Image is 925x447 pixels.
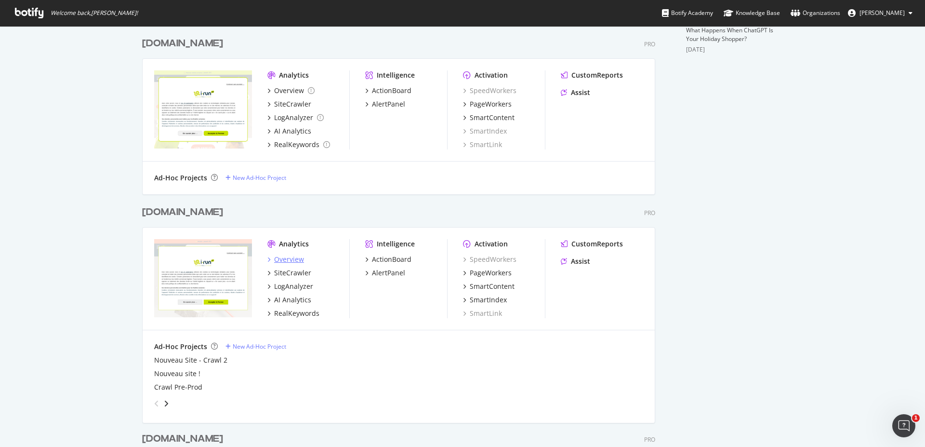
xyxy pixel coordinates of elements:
div: New Ad-Hoc Project [233,342,286,351]
a: SmartLink [463,140,502,149]
a: CustomReports [561,239,623,249]
div: Pro [644,435,655,444]
div: Analytics [279,239,309,249]
div: New Ad-Hoc Project [233,174,286,182]
div: SmartContent [470,113,515,122]
div: PageWorkers [470,268,512,278]
div: CustomReports [571,70,623,80]
a: Nouveau site ! [154,369,200,379]
span: Welcome back, [PERSON_NAME] ! [51,9,138,17]
div: Assist [571,257,590,266]
a: New Ad-Hoc Project [225,174,286,182]
iframe: Intercom live chat [892,414,915,437]
div: [DATE] [686,45,783,54]
a: SpeedWorkers [463,86,516,95]
a: PageWorkers [463,99,512,109]
div: [DOMAIN_NAME] [142,37,223,51]
div: Activation [475,239,508,249]
div: SmartContent [470,282,515,291]
a: AlertPanel [365,99,405,109]
div: RealKeywords [274,140,319,149]
div: LogAnalyzer [274,113,313,122]
div: Assist [571,88,590,97]
a: PageWorkers [463,268,512,278]
a: CustomReports [561,70,623,80]
div: Botify Academy [662,8,713,18]
a: Crawl Pre-Prod [154,382,202,392]
div: [DOMAIN_NAME] [142,432,223,446]
div: SiteCrawler [274,268,311,278]
div: Organizations [791,8,840,18]
div: Analytics [279,70,309,80]
a: RealKeywords [267,309,319,318]
div: Intelligence [377,70,415,80]
div: CustomReports [571,239,623,249]
a: SmartIndex [463,126,507,136]
div: ActionBoard [372,86,411,95]
a: RealKeywords [267,140,330,149]
div: AI Analytics [274,126,311,136]
div: [DOMAIN_NAME] [142,205,223,219]
div: Pro [644,40,655,48]
a: LogAnalyzer [267,113,324,122]
a: [DOMAIN_NAME] [142,37,227,51]
a: What Happens When ChatGPT Is Your Holiday Shopper? [686,26,773,43]
a: SpeedWorkers [463,255,516,264]
div: AI Analytics [274,295,311,305]
a: [DOMAIN_NAME] [142,432,227,446]
a: [DOMAIN_NAME] [142,205,227,219]
div: angle-right [163,399,170,408]
a: ActionBoard [365,255,411,264]
a: AI Analytics [267,295,311,305]
div: Ad-Hoc Projects [154,342,207,352]
div: RealKeywords [274,309,319,318]
div: SmartIndex [470,295,507,305]
div: ActionBoard [372,255,411,264]
a: AI Analytics [267,126,311,136]
div: Intelligence [377,239,415,249]
a: LogAnalyzer [267,282,313,291]
div: Overview [274,255,304,264]
a: Overview [267,255,304,264]
div: AlertPanel [372,99,405,109]
img: i-run.fr [154,239,252,317]
a: ActionBoard [365,86,411,95]
div: angle-left [150,396,163,411]
img: i-run.ie [154,70,252,149]
a: Nouveau Site - Crawl 2 [154,355,227,365]
span: Sigu Marjorie [859,9,905,17]
a: New Ad-Hoc Project [225,342,286,351]
a: Assist [561,88,590,97]
a: Assist [561,257,590,266]
a: SmartIndex [463,295,507,305]
a: SmartLink [463,309,502,318]
a: SmartContent [463,113,515,122]
a: SiteCrawler [267,99,311,109]
div: Overview [274,86,304,95]
div: Ad-Hoc Projects [154,173,207,183]
span: 1 [912,414,920,422]
a: SmartContent [463,282,515,291]
div: Activation [475,70,508,80]
div: PageWorkers [470,99,512,109]
a: Overview [267,86,315,95]
div: Knowledge Base [724,8,780,18]
a: SiteCrawler [267,268,311,278]
a: AlertPanel [365,268,405,278]
div: Pro [644,209,655,217]
button: [PERSON_NAME] [840,5,920,21]
div: SiteCrawler [274,99,311,109]
div: LogAnalyzer [274,282,313,291]
div: AlertPanel [372,268,405,278]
